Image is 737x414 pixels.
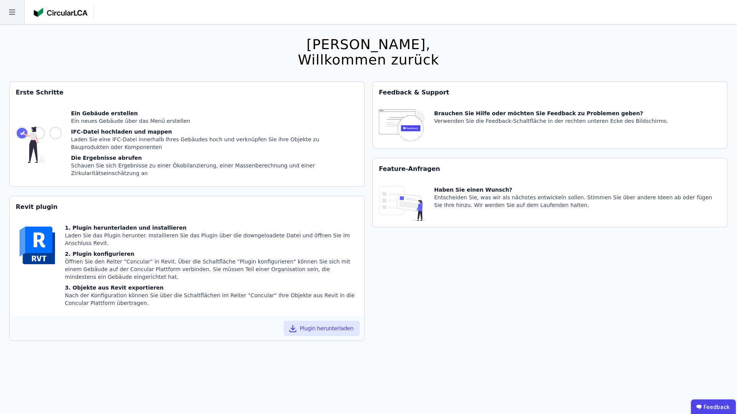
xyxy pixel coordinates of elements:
[34,8,88,17] img: Concular
[71,117,358,125] div: Ein neues Gebäude über das Menü erstellen
[65,232,358,247] div: Laden Sie das Plugin herunter. Installieren Sie das Plugin über die downgeloadete Datei und öffne...
[65,258,358,281] div: Öffnen Sie den Reiter "Concular" in Revit. Über die Schaltfläche "Plugin konfigurieren" können Si...
[10,196,364,218] div: Revit plugin
[71,136,358,151] div: Laden Sie eine IFC-Datei innerhalb Ihres Gebäudes hoch und verknüpfen Sie ihre Objekte zu Bauprod...
[71,128,358,136] div: IFC-Datei hochladen und mappen
[16,224,59,267] img: revit-YwGVQcbs.svg
[379,109,425,142] img: feedback-icon-HCTs5lye.svg
[434,186,721,194] div: Haben Sie einen Wunsch?
[71,162,358,177] div: Schauen Sie sich Ergebnisse zu einer Ökobilanzierung, einer Massenberechnung und einer Zirkularit...
[373,82,727,103] div: Feedback & Support
[71,154,358,162] div: Die Ergebnisse abrufen
[379,186,425,221] img: feature_request_tile-UiXE1qGU.svg
[65,224,358,232] div: 1. Plugin herunterladen und installieren
[10,82,364,103] div: Erste Schritte
[65,284,358,291] div: 3. Objekte aus Revit exportieren
[65,250,358,258] div: 2. Plugin konfigurieren
[71,109,358,117] div: Ein Gebäude erstellen
[65,291,358,307] div: Nach der Konfiguration können Sie über die Schaltflächen im Reiter "Concular" Ihre Objekte aus Re...
[434,194,721,209] div: Entscheiden Sie, was wir als nächstes entwickeln sollen. Stimmen Sie über andere Ideen ab oder fü...
[434,109,668,117] div: Brauchen Sie Hilfe oder möchten Sie Feedback zu Problemen geben?
[298,37,439,52] div: [PERSON_NAME],
[298,52,439,68] div: Willkommen zurück
[16,109,62,180] img: getting_started_tile-DrF_GRSv.svg
[284,321,360,336] button: Plugin herunterladen
[434,117,668,125] div: Verwenden Sie die Feedback-Schaltfläche in der rechten unteren Ecke des Bildschirms.
[373,158,727,180] div: Feature-Anfragen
